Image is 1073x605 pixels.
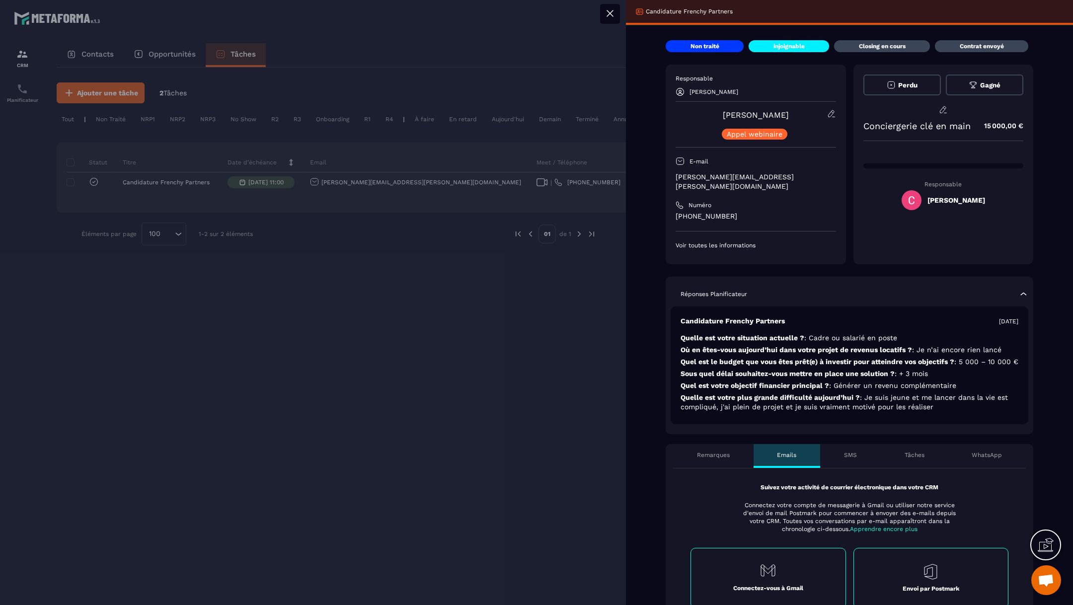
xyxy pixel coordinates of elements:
p: Connectez-vous à Gmail [733,584,803,592]
p: Quelle est votre situation actuelle ? [681,333,1018,343]
h5: [PERSON_NAME] [927,196,985,204]
p: [PHONE_NUMBER] [676,212,836,221]
button: Gagné [946,75,1023,95]
p: 15 000,00 € [974,116,1023,136]
p: Quelle est votre plus grande difficulté aujourd’hui ? [681,393,1018,412]
span: Perdu [898,81,918,89]
p: Contrat envoyé [960,42,1004,50]
p: WhatsApp [972,451,1002,459]
a: [PERSON_NAME] [723,110,789,120]
p: Envoi par Postmark [903,585,959,593]
p: Responsable [676,75,836,82]
span: : Générer un revenu complémentaire [829,381,956,389]
p: [DATE] [999,317,1018,325]
p: [PERSON_NAME] [690,88,738,95]
p: Remarques [697,451,730,459]
p: Closing en cours [859,42,906,50]
p: Candidature Frenchy Partners [681,316,785,326]
p: Suivez votre activité de courrier électronique dans votre CRM [690,483,1008,491]
p: Voir toutes les informations [676,241,836,249]
p: Non traité [690,42,719,50]
div: Ouvrir le chat [1031,565,1061,595]
p: Tâches [905,451,924,459]
p: Quel est le budget que vous êtes prêt(e) à investir pour atteindre vos objectifs ? [681,357,1018,367]
p: Réponses Planificateur [681,290,747,298]
p: SMS [844,451,857,459]
span: : Cadre ou salarié en poste [804,334,897,342]
button: Perdu [863,75,941,95]
p: Conciergerie clé en main [863,121,971,131]
p: Où en êtes-vous aujourd’hui dans votre projet de revenus locatifs ? [681,345,1018,355]
p: Responsable [863,181,1024,188]
p: E-mail [690,157,708,165]
p: Appel webinaire [727,131,782,138]
p: Numéro [689,201,711,209]
span: : Je n’ai encore rien lancé [912,346,1001,354]
span: : + 3 mois [895,370,928,378]
p: Quel est votre objectif financier principal ? [681,381,1018,390]
p: Emails [777,451,796,459]
p: Connectez votre compte de messagerie à Gmail ou utiliser notre service d'envoi de mail Postmark p... [737,501,962,533]
span: Gagné [980,81,1000,89]
span: : 5 000 – 10 000 € [954,358,1018,366]
p: Sous quel délai souhaitez-vous mettre en place une solution ? [681,369,1018,378]
p: injoignable [773,42,805,50]
p: Candidature Frenchy Partners [646,7,733,15]
p: [PERSON_NAME][EMAIL_ADDRESS][PERSON_NAME][DOMAIN_NAME] [676,172,836,191]
span: Apprendre encore plus [850,526,918,532]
